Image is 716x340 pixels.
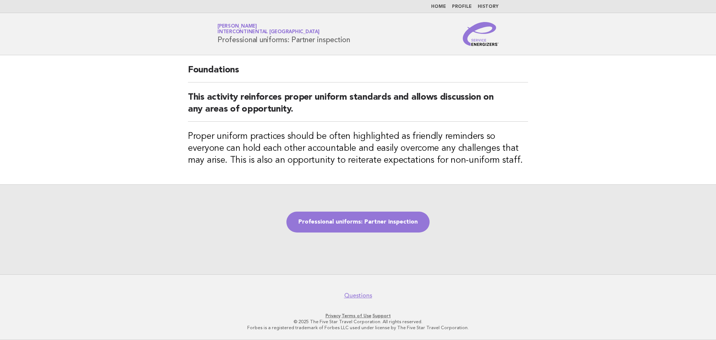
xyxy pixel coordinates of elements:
a: Support [373,313,391,318]
a: Terms of Use [342,313,371,318]
p: © 2025 The Five Star Travel Corporation. All rights reserved. [130,319,586,325]
a: Profile [452,4,472,9]
img: Service Energizers [463,22,499,46]
p: · · [130,313,586,319]
a: Professional uniforms: Partner inspection [286,212,430,233]
h2: This activity reinforces proper uniform standards and allows discussion on any areas of opportunity. [188,91,528,122]
h2: Foundations [188,64,528,82]
span: InterContinental [GEOGRAPHIC_DATA] [217,30,320,35]
a: Privacy [326,313,340,318]
p: Forbes is a registered trademark of Forbes LLC used under license by The Five Star Travel Corpora... [130,325,586,331]
a: Questions [344,292,372,299]
a: Home [431,4,446,9]
h3: Proper uniform practices should be often highlighted as friendly reminders so everyone can hold e... [188,131,528,166]
h1: Professional uniforms: Partner inspection [217,24,350,44]
a: History [478,4,499,9]
a: [PERSON_NAME]InterContinental [GEOGRAPHIC_DATA] [217,24,320,34]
